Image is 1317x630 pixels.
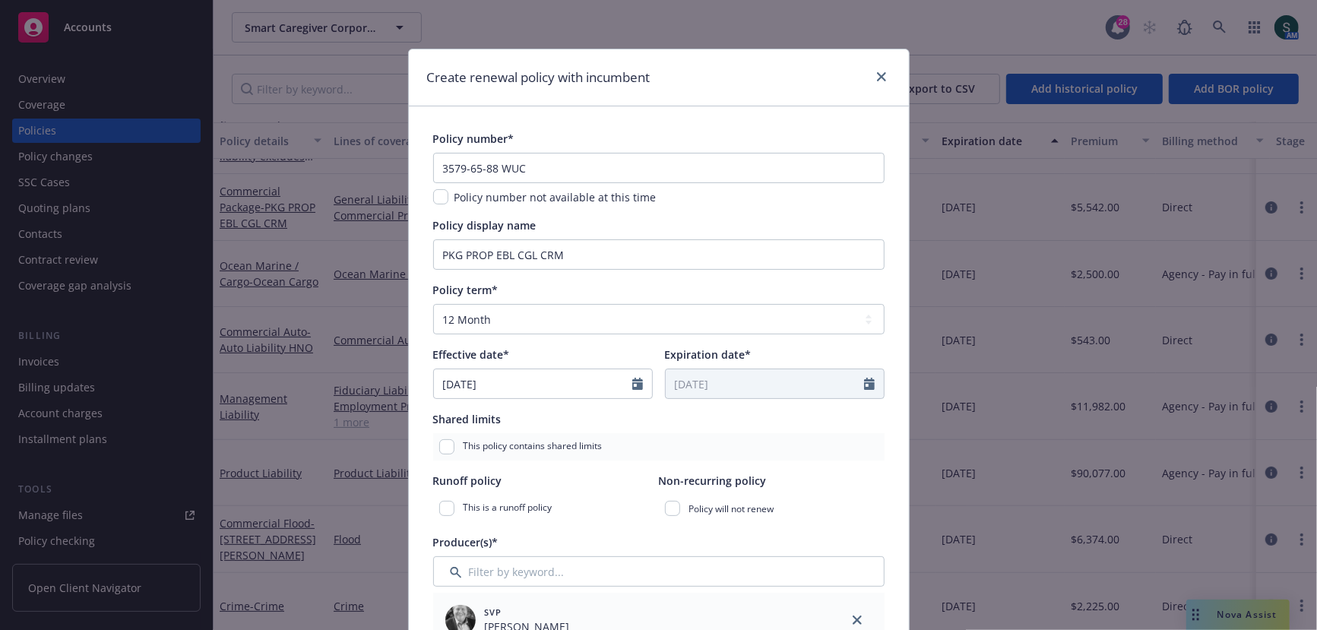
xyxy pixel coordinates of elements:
span: SVP [485,606,570,619]
span: Shared limits [433,412,502,426]
input: Filter by keyword... [433,556,885,587]
span: Policy number not available at this time [454,190,657,204]
span: Non-recurring policy [659,473,767,488]
svg: Calendar [632,378,643,390]
h1: Create renewal policy with incumbent [427,68,651,87]
svg: Calendar [864,378,875,390]
span: Policy term* [433,283,499,297]
span: Policy number* [433,131,514,146]
a: close [872,68,891,86]
input: MM/DD/YYYY [434,369,632,398]
span: Expiration date* [665,347,752,362]
span: Runoff policy [433,473,502,488]
span: Effective date* [433,347,510,362]
a: close [848,611,866,629]
div: This policy contains shared limits [433,433,885,461]
span: Policy display name [433,218,537,233]
span: Producer(s)* [433,535,499,549]
div: Policy will not renew [659,495,885,522]
div: This is a runoff policy [433,495,659,522]
input: MM/DD/YYYY [666,369,864,398]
